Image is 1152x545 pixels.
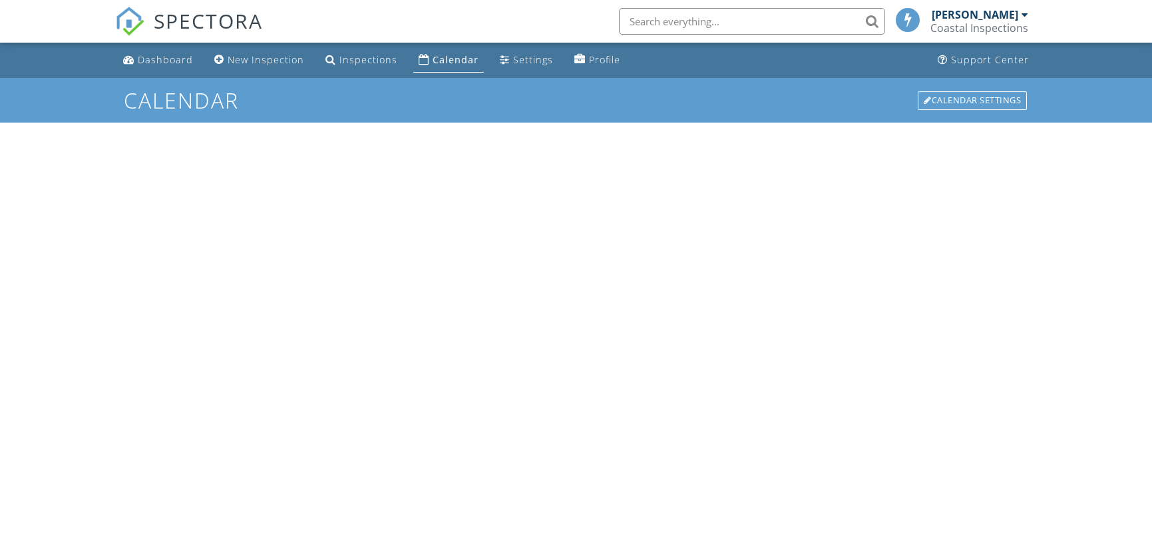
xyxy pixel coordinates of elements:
[433,53,479,66] div: Calendar
[124,89,1028,112] h1: Calendar
[413,48,484,73] a: Calendar
[951,53,1029,66] div: Support Center
[932,8,1018,21] div: [PERSON_NAME]
[138,53,193,66] div: Dashboard
[154,7,263,35] span: SPECTORA
[494,48,558,73] a: Settings
[569,48,626,73] a: Profile
[589,53,620,66] div: Profile
[339,53,397,66] div: Inspections
[115,18,263,46] a: SPECTORA
[930,21,1028,35] div: Coastal Inspections
[320,48,403,73] a: Inspections
[918,91,1027,110] div: Calendar Settings
[228,53,304,66] div: New Inspection
[916,90,1028,111] a: Calendar Settings
[118,48,198,73] a: Dashboard
[932,48,1034,73] a: Support Center
[115,7,144,36] img: The Best Home Inspection Software - Spectora
[513,53,553,66] div: Settings
[209,48,309,73] a: New Inspection
[619,8,885,35] input: Search everything...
